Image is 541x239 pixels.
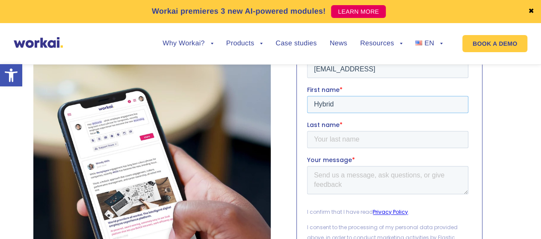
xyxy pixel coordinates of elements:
a: LEARN MORE [331,5,386,18]
a: Case studies [275,40,316,47]
a: Resources [360,40,402,47]
a: Why Workai? [163,40,213,47]
p: Workai premieres 3 new AI-powered modules! [152,6,326,17]
a: News [330,40,347,47]
a: Products [226,40,263,47]
a: ✖ [528,8,534,15]
a: BOOK A DEMO [462,35,527,52]
span: EN [424,40,434,47]
iframe: Chat Widget [387,119,541,239]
